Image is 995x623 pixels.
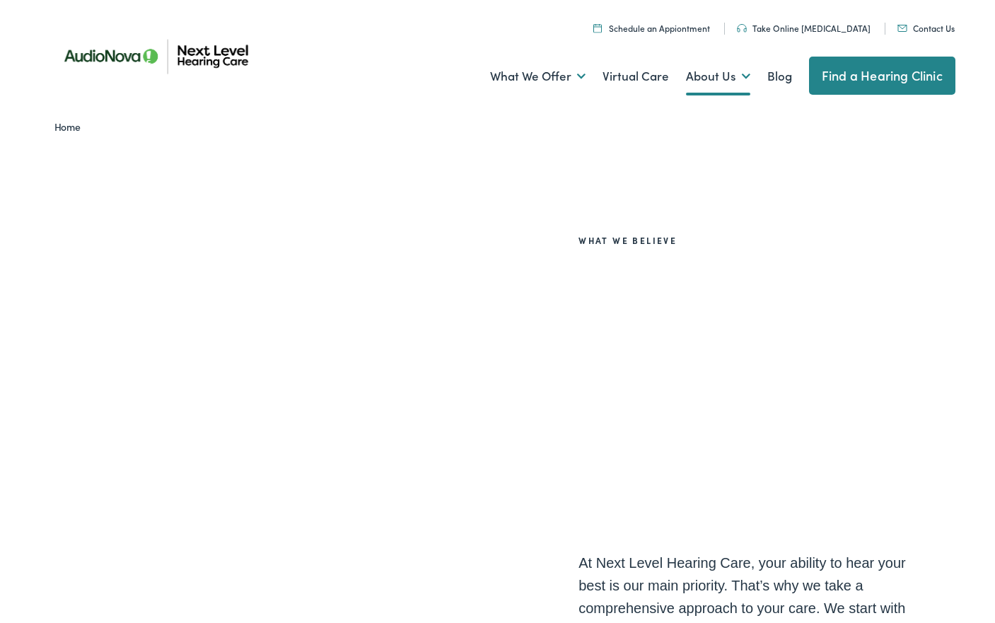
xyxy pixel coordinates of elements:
[490,50,586,103] a: What We Offer
[593,23,602,33] img: Calendar icon representing the ability to schedule a hearing test or hearing aid appointment at N...
[809,57,955,95] a: Find a Hearing Clinic
[767,50,792,103] a: Blog
[897,25,907,32] img: An icon representing mail communication is presented in a unique teal color.
[737,22,871,34] a: Take Online [MEDICAL_DATA]
[603,50,669,103] a: Virtual Care
[686,50,750,103] a: About Us
[593,22,710,34] a: Schedule an Appiontment
[897,22,955,34] a: Contact Us
[578,235,918,245] h2: What We Believe
[737,24,747,33] img: An icon symbolizing headphones, colored in teal, suggests audio-related services or features.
